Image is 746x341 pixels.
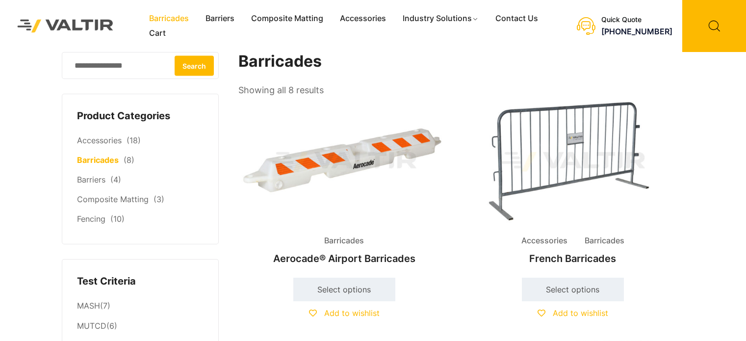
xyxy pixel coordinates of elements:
[538,308,608,318] a: Add to wishlist
[77,214,105,224] a: Fencing
[238,52,680,71] h1: Barricades
[175,55,214,76] button: Search
[243,11,332,26] a: Composite Matting
[317,234,371,248] span: Barricades
[124,155,134,165] span: (8)
[7,9,124,42] img: Valtir Rentals
[110,175,121,184] span: (4)
[77,155,119,165] a: Barricades
[77,109,204,124] h4: Product Categories
[141,26,174,41] a: Cart
[467,248,679,269] h2: French Barricades
[238,248,450,269] h2: Aerocade® Airport Barricades
[238,98,450,269] a: BarricadesAerocade® Airport Barricades
[487,11,546,26] a: Contact Us
[238,82,324,99] p: Showing all 8 results
[332,11,394,26] a: Accessories
[514,234,575,248] span: Accessories
[324,308,380,318] span: Add to wishlist
[77,175,105,184] a: Barriers
[77,135,122,145] a: Accessories
[394,11,487,26] a: Industry Solutions
[77,194,149,204] a: Composite Matting
[77,316,204,337] li: (6)
[77,321,106,331] a: MUTCD
[141,11,197,26] a: Barricades
[309,308,380,318] a: Add to wishlist
[127,135,141,145] span: (18)
[577,234,632,248] span: Barricades
[522,278,624,301] a: Select options for “French Barricades”
[293,278,395,301] a: Select options for “Aerocade® Airport Barricades”
[601,26,672,36] a: [PHONE_NUMBER]
[77,274,204,289] h4: Test Criteria
[197,11,243,26] a: Barriers
[110,214,125,224] span: (10)
[154,194,164,204] span: (3)
[601,16,672,24] div: Quick Quote
[77,301,100,311] a: MASH
[77,296,204,316] li: (7)
[467,98,679,269] a: Accessories BarricadesFrench Barricades
[553,308,608,318] span: Add to wishlist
